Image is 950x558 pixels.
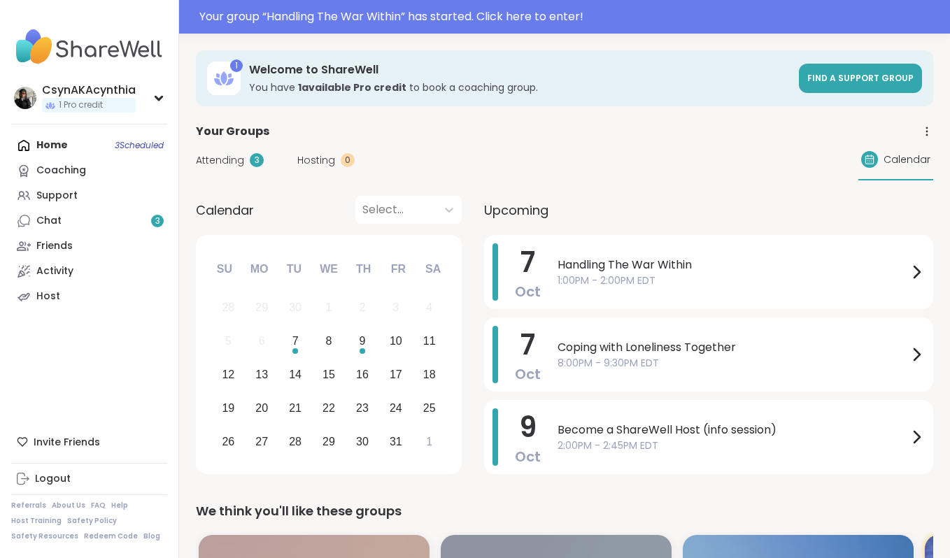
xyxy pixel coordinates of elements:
span: 2:00PM - 2:45PM EDT [558,438,908,453]
div: 9 [359,331,365,350]
div: Choose Saturday, October 25th, 2025 [414,393,444,423]
div: Not available Monday, September 29th, 2025 [247,293,277,323]
div: Support [36,189,78,203]
img: ShareWell Nav Logo [11,22,167,71]
a: FAQ [91,501,106,510]
div: 26 [222,432,234,451]
div: CsynAKAcynthia [42,83,136,98]
div: 18 [423,365,436,384]
div: 15 [322,365,335,384]
div: 11 [423,331,436,350]
div: Tu [278,254,309,285]
div: Choose Sunday, October 12th, 2025 [213,360,243,390]
div: 14 [289,365,302,384]
span: Become a ShareWell Host (info session) [558,422,908,438]
span: 1 Pro credit [59,99,103,111]
div: Choose Friday, October 17th, 2025 [381,360,411,390]
div: 25 [423,399,436,417]
a: Activity [11,259,167,284]
div: 1 [326,298,332,317]
div: Choose Thursday, October 30th, 2025 [348,427,378,457]
span: Your Groups [196,123,269,140]
div: 3 [392,298,399,317]
div: 7 [292,331,299,350]
div: Not available Friday, October 3rd, 2025 [381,293,411,323]
div: Invite Friends [11,429,167,455]
span: Find a support group [807,72,914,84]
div: 1 [426,432,432,451]
div: Choose Thursday, October 23rd, 2025 [348,393,378,423]
a: Safety Resources [11,531,78,541]
span: Oct [515,364,541,384]
div: Th [348,254,379,285]
div: 19 [222,399,234,417]
a: Chat3 [11,208,167,234]
div: 3 [250,153,264,167]
div: Choose Wednesday, October 22nd, 2025 [314,393,344,423]
div: Mo [243,254,274,285]
div: Choose Tuesday, October 21st, 2025 [281,393,311,423]
img: CsynAKAcynthia [14,87,36,109]
div: 2 [359,298,365,317]
div: Choose Friday, October 24th, 2025 [381,393,411,423]
a: Help [111,501,128,510]
div: Choose Tuesday, October 28th, 2025 [281,427,311,457]
span: 7 [520,325,535,364]
a: Friends [11,234,167,259]
h3: Welcome to ShareWell [249,62,791,78]
div: 5 [225,331,232,350]
div: Not available Saturday, October 4th, 2025 [414,293,444,323]
a: Find a support group [799,64,922,93]
span: Upcoming [484,201,548,220]
div: Choose Tuesday, October 7th, 2025 [281,327,311,357]
div: Choose Saturday, October 18th, 2025 [414,360,444,390]
div: Su [209,254,240,285]
div: 28 [289,432,302,451]
div: Choose Thursday, October 9th, 2025 [348,327,378,357]
div: 0 [341,153,355,167]
span: Oct [515,447,541,466]
div: Choose Tuesday, October 14th, 2025 [281,360,311,390]
a: Redeem Code [84,531,138,541]
h3: You have to book a coaching group. [249,80,791,94]
div: Logout [35,472,71,486]
div: 27 [255,432,268,451]
div: Choose Wednesday, October 8th, 2025 [314,327,344,357]
div: 28 [222,298,234,317]
div: Choose Saturday, October 11th, 2025 [414,327,444,357]
div: Choose Sunday, October 26th, 2025 [213,427,243,457]
div: Choose Friday, October 31st, 2025 [381,427,411,457]
span: 1:00PM - 2:00PM EDT [558,273,908,288]
div: Choose Saturday, November 1st, 2025 [414,427,444,457]
a: Logout [11,466,167,492]
div: Sa [418,254,448,285]
div: 12 [222,365,234,384]
div: 29 [255,298,268,317]
span: Calendar [196,201,254,220]
div: 10 [390,331,402,350]
div: month 2025-10 [211,291,446,458]
div: 29 [322,432,335,451]
div: Choose Friday, October 10th, 2025 [381,327,411,357]
span: Calendar [884,152,930,167]
div: 21 [289,399,302,417]
b: 1 available Pro credit [298,80,406,94]
div: Your group “ Handling The War Within ” has started. Click here to enter! [199,8,942,25]
a: About Us [52,501,85,510]
a: Blog [143,531,160,541]
div: Choose Wednesday, October 29th, 2025 [314,427,344,457]
a: Support [11,183,167,208]
div: Not available Sunday, September 28th, 2025 [213,293,243,323]
div: Chat [36,214,62,228]
div: Choose Sunday, October 19th, 2025 [213,393,243,423]
div: Host [36,289,60,303]
div: 23 [356,399,369,417]
a: Safety Policy [67,516,117,526]
div: 31 [390,432,402,451]
a: Host Training [11,516,62,526]
div: 30 [356,432,369,451]
div: Coaching [36,164,86,178]
div: Activity [36,264,73,278]
div: 4 [426,298,432,317]
div: Not available Monday, October 6th, 2025 [247,327,277,357]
